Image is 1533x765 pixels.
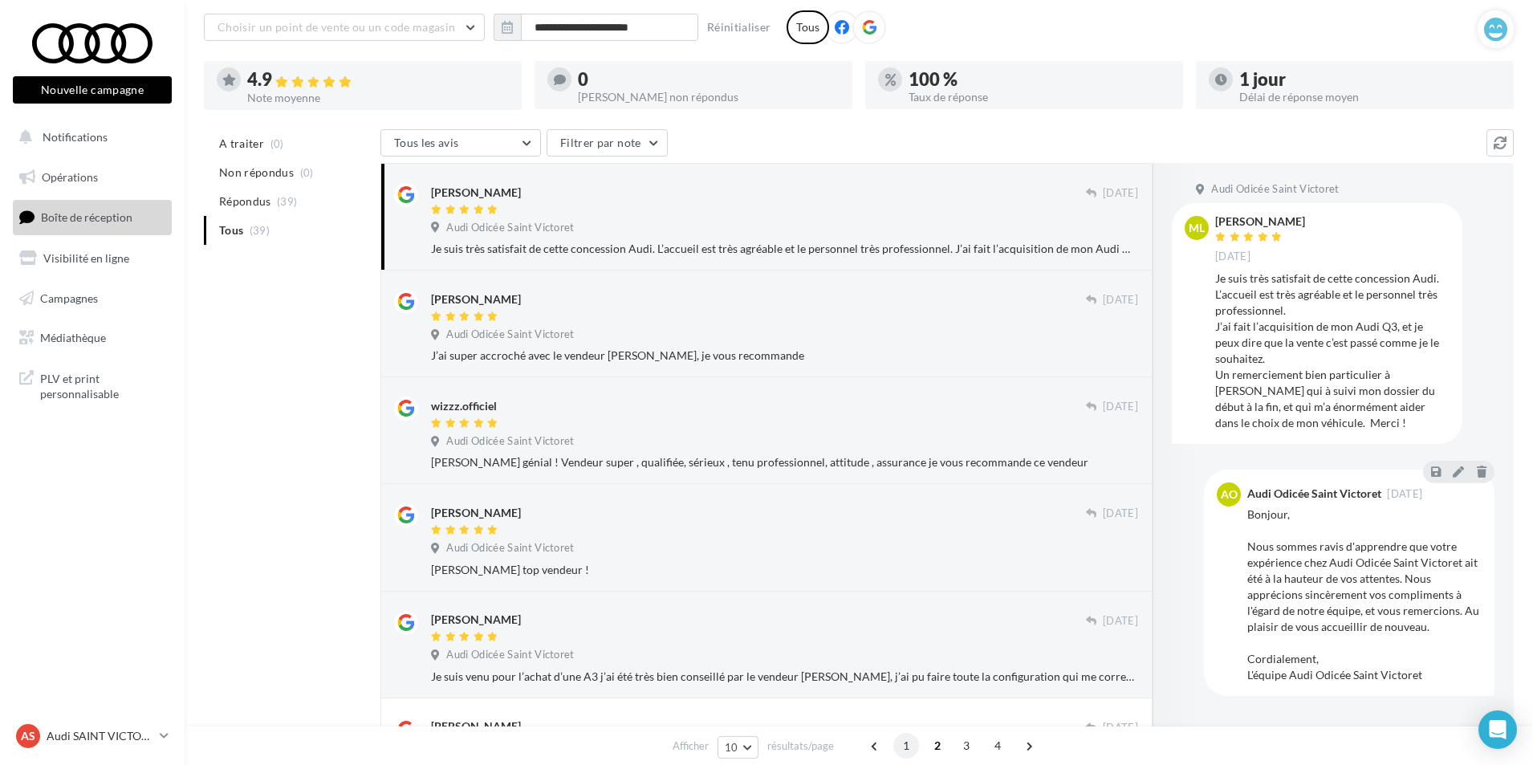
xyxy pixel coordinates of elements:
span: A traiter [219,136,264,152]
span: Audi Odicée Saint Victoret [446,221,574,235]
div: [PERSON_NAME] [431,718,521,734]
div: [PERSON_NAME] [431,505,521,521]
span: 4 [985,733,1010,759]
div: Je suis venu pour l’achat d’une A3 j’ai été très bien conseillé par le vendeur [PERSON_NAME], j’a... [431,669,1138,685]
span: ML [1189,220,1205,236]
span: 3 [954,733,979,759]
span: Notifications [43,130,108,144]
button: Réinitialiser [701,18,778,37]
span: Audi Odicée Saint Victoret [446,328,574,342]
span: Non répondus [219,165,294,181]
span: AO [1221,486,1238,503]
a: Visibilité en ligne [10,242,175,275]
div: [PERSON_NAME] top vendeur ! [431,562,1138,578]
button: 10 [718,736,758,759]
div: Bonjour, Nous sommes ravis d'apprendre que votre expérience chez Audi Odicée Saint Victoret ait é... [1247,507,1482,683]
span: Afficher [673,739,709,754]
span: Campagnes [40,291,98,304]
span: (39) [277,195,297,208]
span: [DATE] [1387,489,1422,499]
a: Boîte de réception [10,200,175,234]
span: PLV et print personnalisable [40,368,165,402]
span: Audi Odicée Saint Victoret [446,648,574,662]
span: Tous les avis [394,136,459,149]
div: 0 [578,71,840,88]
span: 2 [925,733,950,759]
span: [DATE] [1103,614,1138,629]
div: 1 jour [1239,71,1501,88]
div: 4.9 [247,71,509,89]
div: [PERSON_NAME] génial ! Vendeur super , qualifiée, sérieux , tenu professionnel, attitude , assura... [431,454,1138,470]
div: Délai de réponse moyen [1239,92,1501,103]
button: Tous les avis [380,129,541,157]
span: [DATE] [1215,250,1250,264]
p: Audi SAINT VICTORET [47,728,153,744]
a: Médiathèque [10,321,175,355]
a: Opérations [10,161,175,194]
span: Boîte de réception [41,210,132,224]
span: AS [21,728,35,744]
div: [PERSON_NAME] [431,291,521,307]
span: Opérations [42,170,98,184]
div: Audi Odicée Saint Victoret [1247,488,1381,499]
div: [PERSON_NAME] [1215,216,1305,227]
a: PLV et print personnalisable [10,361,175,409]
div: Je suis très satisfait de cette concession Audi. L’accueil est très agréable et le personnel très... [431,241,1138,257]
div: [PERSON_NAME] non répondus [578,92,840,103]
div: [PERSON_NAME] [431,185,521,201]
span: résultats/page [767,739,834,754]
div: Note moyenne [247,92,509,104]
span: Audi Odicée Saint Victoret [446,434,574,449]
span: [DATE] [1103,400,1138,414]
div: Taux de réponse [909,92,1170,103]
div: Tous [787,10,829,44]
span: Médiathèque [40,331,106,344]
div: [PERSON_NAME] [431,612,521,628]
button: Notifications [10,120,169,154]
span: Répondus [219,193,271,210]
span: [DATE] [1103,186,1138,201]
span: Audi Odicée Saint Victoret [1211,182,1339,197]
span: Audi Odicée Saint Victoret [446,541,574,555]
a: AS Audi SAINT VICTORET [13,721,172,751]
div: Open Intercom Messenger [1478,710,1517,749]
span: (0) [300,166,314,179]
button: Nouvelle campagne [13,76,172,104]
span: (0) [270,137,284,150]
span: [DATE] [1103,507,1138,521]
button: Choisir un point de vente ou un code magasin [204,14,485,41]
div: Je suis très satisfait de cette concession Audi. L’accueil est très agréable et le personnel très... [1215,271,1450,431]
span: 10 [725,741,738,754]
span: Visibilité en ligne [43,251,129,265]
button: Filtrer par note [547,129,668,157]
span: [DATE] [1103,293,1138,307]
div: J’ai super accroché avec le vendeur [PERSON_NAME], je vous recommande [431,348,1138,364]
div: 100 % [909,71,1170,88]
a: Campagnes [10,282,175,315]
span: Choisir un point de vente ou un code magasin [218,20,455,34]
span: [DATE] [1103,721,1138,735]
span: 1 [893,733,919,759]
div: wizzz.officiel [431,398,497,414]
